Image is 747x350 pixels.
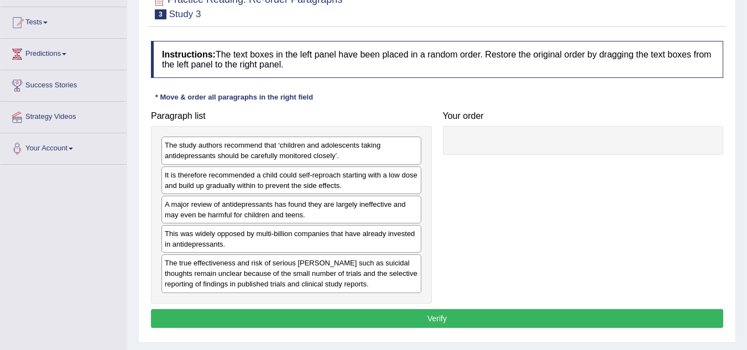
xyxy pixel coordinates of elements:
a: Your Account [1,133,127,161]
a: Success Stories [1,70,127,98]
div: * Move & order all paragraphs in the right field [151,92,317,102]
b: Instructions: [162,50,216,59]
h4: The text boxes in the left panel have been placed in a random order. Restore the original order b... [151,41,723,78]
div: A major review of antidepressants has found they are largely ineffective and may even be harmful ... [161,196,421,223]
div: The study authors recommend that ‘children and adolescents taking antidepressants should be caref... [161,137,421,164]
span: 3 [155,9,166,19]
button: Verify [151,309,723,328]
a: Tests [1,7,127,35]
h4: Paragraph list [151,111,432,121]
div: The true effectiveness and risk of serious [PERSON_NAME] such as suicidal thoughts remain unclear... [161,254,421,292]
a: Predictions [1,39,127,66]
div: This was widely opposed by multi-billion companies that have already invested in antidepressants. [161,225,421,253]
div: It is therefore recommended a child could self-reproach starting with a low dose and build up gra... [161,166,421,194]
a: Strategy Videos [1,102,127,129]
small: Study 3 [169,9,201,19]
h4: Your order [443,111,724,121]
